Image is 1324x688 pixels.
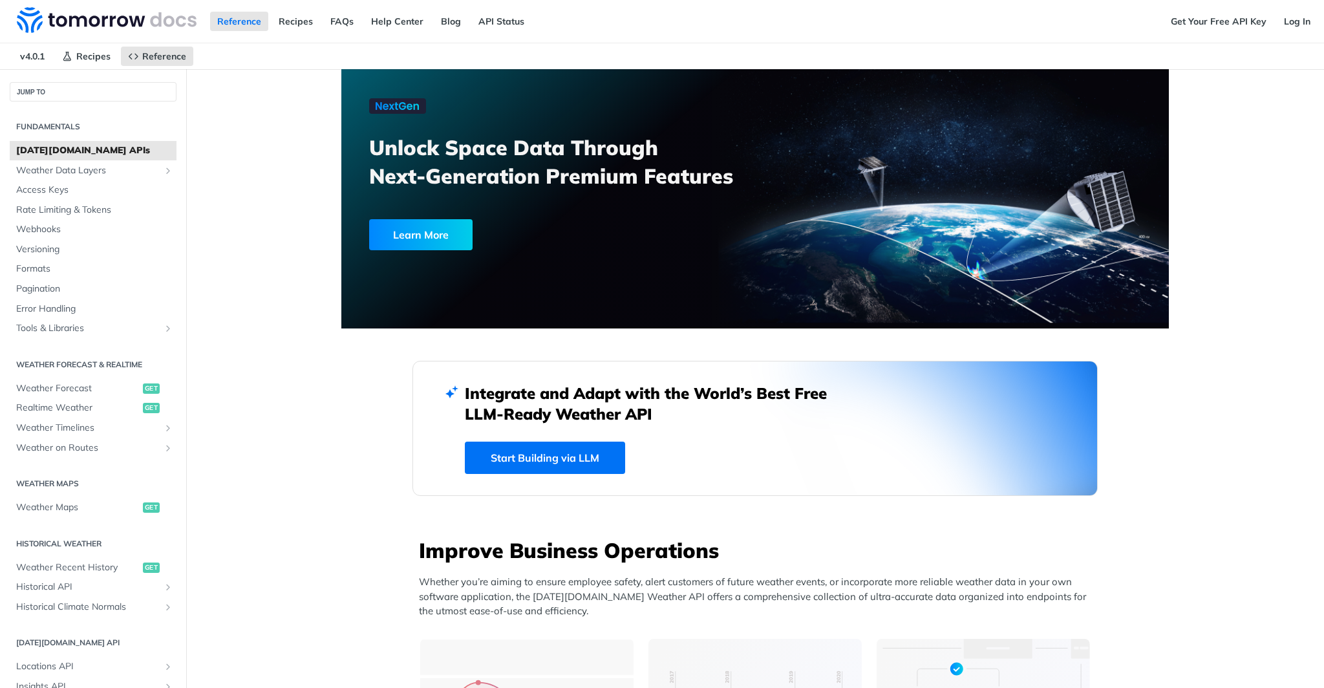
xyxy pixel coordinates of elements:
a: Weather Recent Historyget [10,558,176,577]
a: Rate Limiting & Tokens [10,200,176,220]
img: Tomorrow.io Weather API Docs [17,7,197,33]
a: FAQs [323,12,361,31]
span: get [143,403,160,413]
span: Versioning [16,243,173,256]
button: JUMP TO [10,82,176,102]
span: Weather Recent History [16,561,140,574]
a: Reference [121,47,193,66]
div: Learn More [369,219,473,250]
button: Show subpages for Locations API [163,661,173,672]
span: Weather Timelines [16,422,160,435]
img: NextGen [369,98,426,114]
a: Blog [434,12,468,31]
h3: Improve Business Operations [419,536,1098,564]
button: Show subpages for Tools & Libraries [163,323,173,334]
a: Learn More [369,219,689,250]
span: Pagination [16,283,173,296]
span: Webhooks [16,223,173,236]
h3: Unlock Space Data Through Next-Generation Premium Features [369,133,769,190]
a: Recipes [272,12,320,31]
span: Error Handling [16,303,173,316]
span: Weather Data Layers [16,164,160,177]
span: Historical Climate Normals [16,601,160,614]
button: Show subpages for Weather Data Layers [163,166,173,176]
a: Recipes [55,47,118,66]
button: Show subpages for Weather on Routes [163,443,173,453]
a: Pagination [10,279,176,299]
span: Formats [16,263,173,275]
a: Log In [1277,12,1318,31]
a: Webhooks [10,220,176,239]
h2: Fundamentals [10,121,176,133]
a: Locations APIShow subpages for Locations API [10,657,176,676]
h2: Historical Weather [10,538,176,550]
a: Versioning [10,240,176,259]
h2: Integrate and Adapt with the World’s Best Free LLM-Ready Weather API [465,383,846,424]
span: Recipes [76,50,111,62]
a: Start Building via LLM [465,442,625,474]
span: Weather on Routes [16,442,160,455]
span: Tools & Libraries [16,322,160,335]
span: get [143,383,160,394]
h2: Weather Forecast & realtime [10,359,176,371]
a: [DATE][DOMAIN_NAME] APIs [10,141,176,160]
h2: [DATE][DOMAIN_NAME] API [10,637,176,649]
span: Locations API [16,660,160,673]
span: [DATE][DOMAIN_NAME] APIs [16,144,173,157]
a: Help Center [364,12,431,31]
span: get [143,502,160,513]
button: Show subpages for Historical API [163,582,173,592]
a: Weather Forecastget [10,379,176,398]
a: Get Your Free API Key [1164,12,1274,31]
a: Weather on RoutesShow subpages for Weather on Routes [10,438,176,458]
a: API Status [471,12,531,31]
p: Whether you’re aiming to ensure employee safety, alert customers of future weather events, or inc... [419,575,1098,619]
span: Rate Limiting & Tokens [16,204,173,217]
span: Realtime Weather [16,402,140,414]
a: Access Keys [10,180,176,200]
span: v4.0.1 [13,47,52,66]
a: Weather TimelinesShow subpages for Weather Timelines [10,418,176,438]
a: Historical Climate NormalsShow subpages for Historical Climate Normals [10,597,176,617]
a: Realtime Weatherget [10,398,176,418]
a: Historical APIShow subpages for Historical API [10,577,176,597]
a: Weather Mapsget [10,498,176,517]
button: Show subpages for Weather Timelines [163,423,173,433]
h2: Weather Maps [10,478,176,489]
span: Weather Forecast [16,382,140,395]
span: Access Keys [16,184,173,197]
span: Historical API [16,581,160,594]
button: Show subpages for Historical Climate Normals [163,602,173,612]
span: get [143,563,160,573]
span: Weather Maps [16,501,140,514]
a: Reference [210,12,268,31]
a: Formats [10,259,176,279]
a: Tools & LibrariesShow subpages for Tools & Libraries [10,319,176,338]
a: Weather Data LayersShow subpages for Weather Data Layers [10,161,176,180]
span: Reference [142,50,186,62]
a: Error Handling [10,299,176,319]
